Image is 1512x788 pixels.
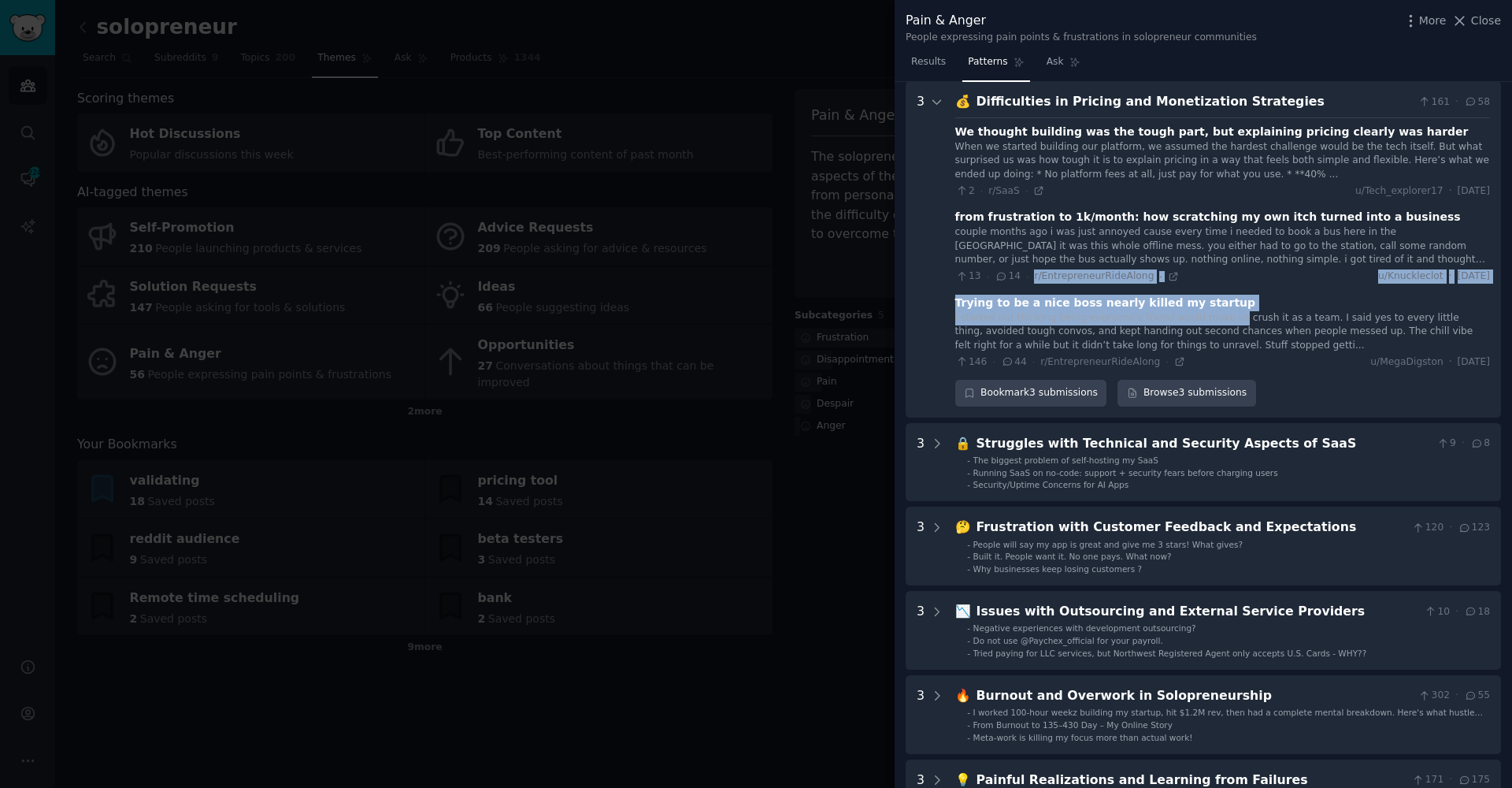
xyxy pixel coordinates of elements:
[967,467,970,478] div: -
[1378,269,1443,284] span: u/Knuckleclot
[967,563,970,574] div: -
[1462,437,1465,451] span: ·
[906,11,1257,31] div: Pain & Anger
[1464,689,1490,703] span: 55
[1458,184,1490,199] span: [DATE]
[973,708,1483,728] span: I worked 100-hour weekz building my startup, hit $1.2M rev, then had a complete mental breakdown....
[955,436,971,451] span: 🔒
[967,635,970,646] div: -
[1449,521,1452,535] span: ·
[955,604,971,619] span: 📉
[955,140,1490,182] div: When we started building our platform, we assumed the hardest challenge would be the tech itself....
[980,185,983,196] span: ·
[967,479,970,490] div: -
[955,519,971,534] span: 🤔
[967,623,970,634] div: -
[1025,185,1028,196] span: ·
[976,602,1418,622] div: Issues with Outsourcing and External Service Providers
[955,225,1490,267] div: couple months ago i was just annoyed cause every time i needed to book a bus here in the [GEOGRAP...
[906,50,951,82] a: Results
[1464,95,1490,110] span: 58
[967,732,970,743] div: -
[1449,773,1452,787] span: ·
[1001,355,1027,370] span: 44
[992,356,995,367] span: ·
[1034,270,1154,281] span: r/EntrepreneurRideAlong
[911,55,946,69] span: Results
[1470,437,1490,451] span: 8
[973,623,1196,633] span: Negative experiences with development outsourcing?
[917,686,925,743] div: 3
[1451,13,1501,29] button: Close
[1449,184,1452,199] span: ·
[955,355,988,370] span: 146
[955,311,1490,353] div: I started out thinking being everyone’s friend would make us crush it as a team. I said yes to ev...
[967,707,970,718] div: -
[1458,521,1490,535] span: 123
[1417,95,1450,110] span: 161
[1417,689,1450,703] span: 302
[1411,773,1443,787] span: 171
[955,380,1107,407] button: Bookmark3 submissions
[1458,773,1490,787] span: 175
[973,564,1142,574] span: Why businesses keep losing customers ?
[967,719,970,730] div: -
[1040,356,1160,367] span: r/EntrepreneurRideAlong
[976,434,1431,454] div: Struggles with Technical and Security Aspects of SaaS
[955,295,1256,311] div: Trying to be a nice boss nearly killed my startup
[1041,50,1086,82] a: Ask
[1117,380,1255,407] a: Browse3 submissions
[973,480,1129,489] span: Security/Uptime Concerns for AI Apps
[1424,605,1450,619] span: 10
[1458,269,1490,284] span: [DATE]
[995,269,1021,284] span: 14
[973,468,1278,478] span: Running SaaS on no-code: support + security fears before charging users
[976,686,1413,706] div: Burnout and Overwork in Solopreneurship
[1026,271,1028,282] span: ·
[955,184,975,199] span: 2
[1455,689,1458,703] span: ·
[962,50,1029,82] a: Patterns
[967,648,970,659] div: -
[1032,356,1035,367] span: ·
[906,31,1257,45] div: People expressing pain points & frustrations in solopreneur communities
[973,649,1367,658] span: Tried paying for LLC services, but Northwest Registered Agent only accepts U.S. Cards - WHY??
[955,772,971,787] span: 💡
[1159,271,1162,282] span: ·
[1403,13,1447,29] button: More
[1411,521,1443,535] span: 120
[955,688,971,703] span: 🔥
[967,455,970,466] div: -
[1047,55,1064,69] span: Ask
[976,92,1413,112] div: Difficulties in Pricing and Monetization Strategies
[1471,13,1501,29] span: Close
[955,380,1107,407] div: Bookmark 3 submissions
[955,94,971,109] span: 💰
[917,518,925,574] div: 3
[987,271,989,282] span: ·
[1165,356,1168,367] span: ·
[1458,355,1490,370] span: [DATE]
[955,209,1461,225] div: from frustration to 1k/month: how scratching my own itch turned into a business
[988,185,1020,196] span: r/SaaS
[917,434,925,491] div: 3
[973,540,1243,549] span: People will say my app is great and give me 3 stars! What gives?
[1455,605,1458,619] span: ·
[973,455,1158,465] span: The biggest problem of self-hosting my SaaS
[976,518,1406,537] div: Frustration with Customer Feedback and Expectations
[973,552,1172,561] span: Built it. People want it. No one pays. What now?
[1370,355,1443,370] span: u/MegaDigston
[955,269,981,284] span: 13
[973,720,1173,730] span: From Burnout to 135–430 Day – My Online Story
[967,551,970,562] div: -
[967,539,970,550] div: -
[917,92,925,407] div: 3
[1449,355,1452,370] span: ·
[968,55,1007,69] span: Patterns
[1436,437,1456,451] span: 9
[973,636,1163,645] span: Do not use @Paychex_official for your payroll.
[1419,13,1447,29] span: More
[917,602,925,659] div: 3
[1464,605,1490,619] span: 18
[1355,184,1443,199] span: u/Tech_explorer17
